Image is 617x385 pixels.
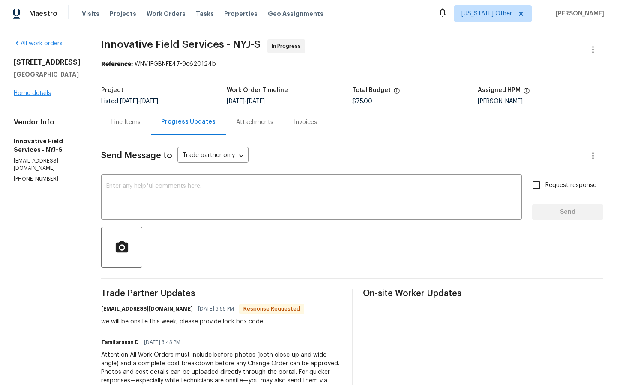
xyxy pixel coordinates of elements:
span: - [227,98,265,104]
b: Reference: [101,61,133,67]
span: [DATE] [247,98,265,104]
span: Trade Partner Updates [101,289,341,298]
span: In Progress [272,42,304,50]
a: Home details [14,90,51,96]
span: The hpm assigned to this work order. [523,87,530,98]
div: Progress Updates [161,118,216,126]
span: Innovative Field Services - NYJ-S [101,39,261,50]
a: All work orders [14,41,63,47]
span: The total cost of line items that have been proposed by Opendoor. This sum includes line items th... [393,87,400,98]
h4: Vendor Info [14,118,81,127]
div: Attachments [236,118,273,127]
span: Properties [224,9,258,18]
div: Invoices [294,118,317,127]
span: Projects [110,9,136,18]
span: [PERSON_NAME] [552,9,604,18]
span: Listed [101,98,158,104]
span: - [120,98,158,104]
span: On-site Worker Updates [363,289,603,298]
span: Tasks [196,11,214,17]
p: [PHONE_NUMBER] [14,175,81,183]
span: [US_STATE] Other [461,9,512,18]
span: Work Orders [147,9,186,18]
h6: Tamilarasan D [101,338,139,346]
span: Visits [82,9,99,18]
span: [DATE] [140,98,158,104]
h5: Project [101,87,123,93]
span: [DATE] 3:55 PM [198,305,234,313]
span: [DATE] 3:43 PM [144,338,180,346]
div: we will be onsite this week, please provide lock box code. [101,317,304,326]
div: Line Items [111,118,141,127]
div: [PERSON_NAME] [478,98,603,104]
span: Geo Assignments [268,9,323,18]
h5: [GEOGRAPHIC_DATA] [14,70,81,79]
span: Maestro [29,9,57,18]
h2: [STREET_ADDRESS] [14,58,81,67]
div: WNV1FGBNFE47-9c620124b [101,60,603,68]
h5: Assigned HPM [478,87,521,93]
span: Request response [545,181,596,190]
h5: Total Budget [352,87,391,93]
p: [EMAIL_ADDRESS][DOMAIN_NAME] [14,157,81,172]
h6: [EMAIL_ADDRESS][DOMAIN_NAME] [101,305,193,313]
span: Send Message to [101,151,172,160]
span: [DATE] [120,98,138,104]
span: Response Requested [240,305,303,313]
div: Trade partner only [177,149,249,163]
span: $75.00 [352,98,372,104]
span: [DATE] [227,98,245,104]
h5: Work Order Timeline [227,87,288,93]
h5: Innovative Field Services - NYJ-S [14,137,81,154]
